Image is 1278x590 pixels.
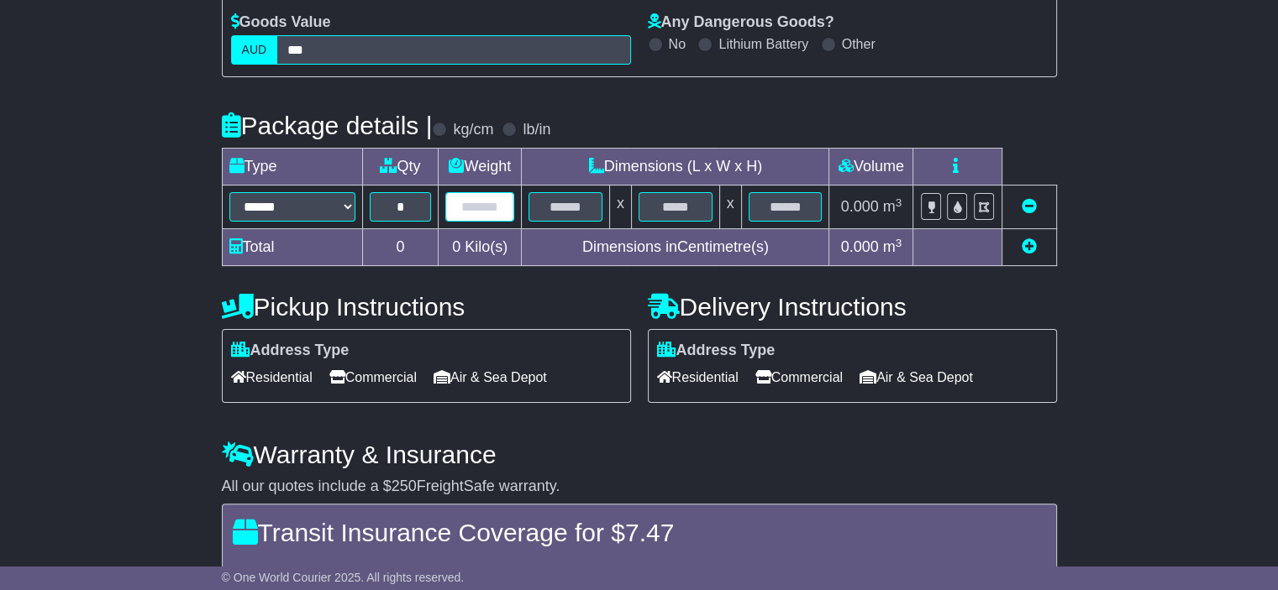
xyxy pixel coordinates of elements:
[231,35,278,65] label: AUD
[896,196,902,209] sup: 3
[657,342,776,360] label: Address Type
[231,13,331,32] label: Goods Value
[222,293,631,321] h4: Pickup Instructions
[1022,238,1037,255] a: Add new item
[329,364,417,390] span: Commercial
[829,149,913,185] td: Volume
[609,185,631,229] td: x
[657,364,739,390] span: Residential
[231,364,313,390] span: Residential
[883,198,902,215] span: m
[1022,198,1037,215] a: Remove this item
[231,342,350,360] label: Address Type
[841,238,879,255] span: 0.000
[362,229,439,266] td: 0
[648,293,1057,321] h4: Delivery Instructions
[453,121,493,139] label: kg/cm
[222,112,433,139] h4: Package details |
[222,149,362,185] td: Type
[883,238,902,255] span: m
[718,36,808,52] label: Lithium Battery
[523,121,550,139] label: lb/in
[222,478,1057,496] div: All our quotes include a $ FreightSafe warranty.
[522,149,829,185] td: Dimensions (L x W x H)
[625,519,674,546] span: 7.47
[222,571,465,584] span: © One World Courier 2025. All rights reserved.
[222,441,1057,468] h4: Warranty & Insurance
[860,364,973,390] span: Air & Sea Depot
[719,185,741,229] td: x
[842,36,876,52] label: Other
[439,229,522,266] td: Kilo(s)
[648,13,834,32] label: Any Dangerous Goods?
[439,149,522,185] td: Weight
[222,229,362,266] td: Total
[392,478,417,494] span: 250
[522,229,829,266] td: Dimensions in Centimetre(s)
[755,364,843,390] span: Commercial
[896,237,902,249] sup: 3
[233,519,1046,546] h4: Transit Insurance Coverage for $
[669,36,686,52] label: No
[434,364,547,390] span: Air & Sea Depot
[841,198,879,215] span: 0.000
[362,149,439,185] td: Qty
[452,238,460,255] span: 0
